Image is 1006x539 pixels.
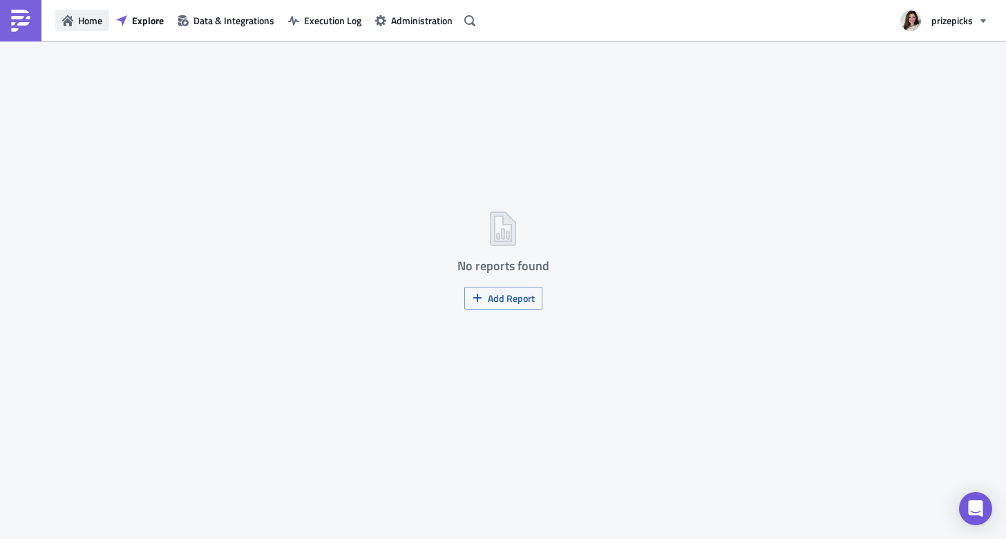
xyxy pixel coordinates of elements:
span: Add Report [488,291,535,305]
button: Execution Log [281,10,368,31]
span: Data & Integrations [193,13,274,28]
h4: No reports found [457,259,549,273]
span: Execution Log [304,13,361,28]
button: Data & Integrations [171,10,281,31]
img: PushMetrics [10,10,32,32]
span: Administration [391,13,453,28]
span: prizepicks [931,13,973,28]
button: Home [55,10,109,31]
img: Avatar [899,9,922,32]
button: Administration [368,10,459,31]
span: Explore [132,13,164,28]
button: Add Report [464,287,542,310]
button: prizepicks [892,6,996,36]
button: Explore [109,10,171,31]
span: Home [78,13,102,28]
div: Open Intercom Messenger [959,492,992,525]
